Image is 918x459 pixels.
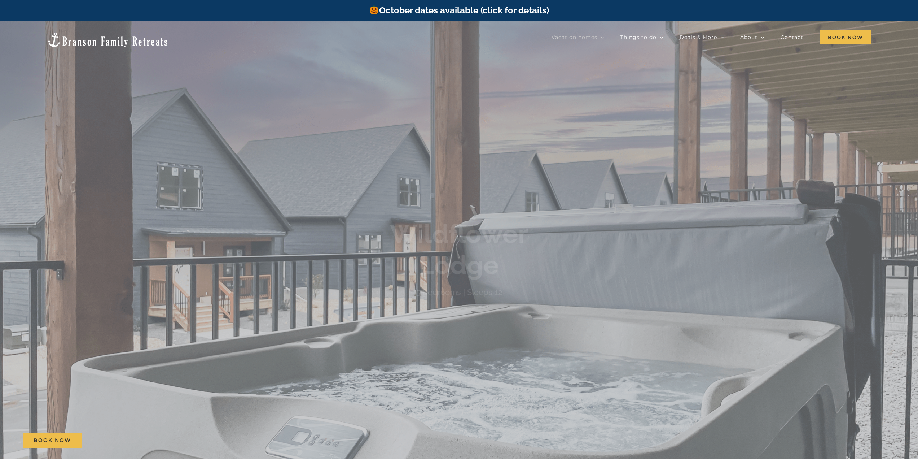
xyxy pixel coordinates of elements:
b: Wildflower Lodge [390,218,528,280]
span: Things to do [620,35,656,40]
span: Vacation homes [552,35,597,40]
h4: 5 Bedrooms | Sleeps 12 [416,287,502,297]
a: Things to do [620,30,663,44]
img: 🎃 [370,5,378,14]
span: Deals & More [680,35,717,40]
span: Contact [781,35,803,40]
a: About [740,30,764,44]
a: Vacation homes [552,30,604,44]
a: Deals & More [680,30,724,44]
a: Contact [781,30,803,44]
img: Branson Family Retreats Logo [47,32,169,48]
a: October dates available (click for details) [369,5,549,16]
span: About [740,35,757,40]
nav: Main Menu [552,30,871,44]
span: Book Now [820,30,871,44]
span: Book Now [34,437,71,443]
a: Book Now [23,433,82,448]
